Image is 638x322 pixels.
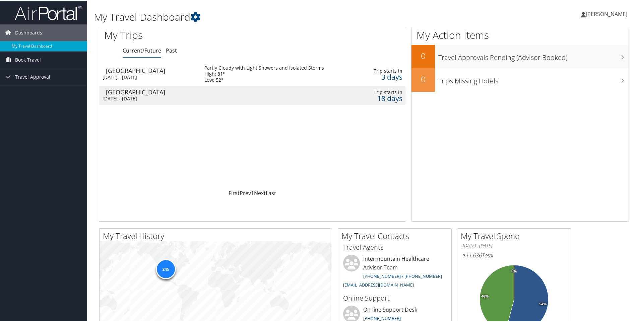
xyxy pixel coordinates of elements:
div: [GEOGRAPHIC_DATA] [106,88,198,94]
a: [EMAIL_ADDRESS][DOMAIN_NAME] [343,281,414,287]
h6: Total [462,251,566,258]
div: Partly Cloudy with Light Showers and Isolated Storms [204,64,324,70]
h3: Online Support [343,293,446,302]
h3: Travel Agents [343,242,446,251]
div: [DATE] - [DATE] [103,74,194,80]
div: Trip starts in [368,67,402,73]
a: Next [254,189,266,196]
h3: Travel Approvals Pending (Advisor Booked) [438,49,629,62]
div: Trip starts in [368,89,402,95]
h3: Trips Missing Hotels [438,72,629,85]
a: [PERSON_NAME] [581,3,634,23]
a: Current/Future [123,46,161,54]
div: [DATE] - [DATE] [103,95,194,101]
a: First [229,189,240,196]
a: 0Travel Approvals Pending (Advisor Booked) [411,44,629,68]
a: Past [166,46,177,54]
h6: [DATE] - [DATE] [462,242,566,248]
div: High: 81° [204,70,324,76]
tspan: 46% [481,294,489,298]
h1: My Travel Dashboard [94,9,454,23]
tspan: 54% [539,302,547,306]
div: 245 [155,258,176,278]
h2: My Travel Contacts [341,230,451,241]
h2: 0 [411,50,435,61]
h1: My Trips [104,27,273,42]
h1: My Action Items [411,27,629,42]
span: [PERSON_NAME] [586,10,627,17]
div: 3 days [368,73,402,79]
tspan: 0% [511,268,517,272]
li: Intermountain Healthcare Advisor Team [340,254,450,290]
a: [PHONE_NUMBER] / [PHONE_NUMBER] [363,272,442,278]
h2: My Travel Spend [461,230,571,241]
a: 1 [251,189,254,196]
a: Prev [240,189,251,196]
div: 18 days [368,95,402,101]
a: [PHONE_NUMBER] [363,315,401,321]
div: Low: 52° [204,76,324,82]
span: $11,636 [462,251,482,258]
img: airportal-logo.png [15,4,82,20]
h2: My Travel History [103,230,332,241]
a: 0Trips Missing Hotels [411,68,629,91]
h2: 0 [411,73,435,84]
span: Dashboards [15,24,42,41]
div: [GEOGRAPHIC_DATA] [106,67,198,73]
span: Book Travel [15,51,41,68]
span: Travel Approval [15,68,50,85]
a: Last [266,189,276,196]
